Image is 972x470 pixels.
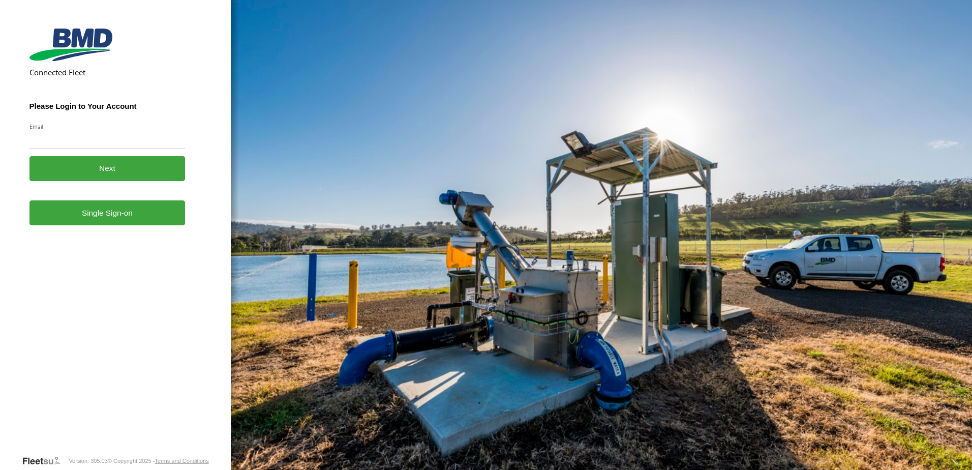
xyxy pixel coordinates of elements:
a: Single Sign-on [29,200,186,225]
h3: Please Login to Your Account [29,102,186,110]
a: Visit our Website [22,456,69,466]
button: Next [29,156,186,181]
div: Version: 305.03 [69,458,107,464]
img: BMD [29,28,112,61]
h2: Connected Fleet [29,67,186,77]
label: Email [29,123,186,130]
a: Terms and Conditions [155,458,208,464]
div: © Copyright 2025 - [108,458,209,464]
